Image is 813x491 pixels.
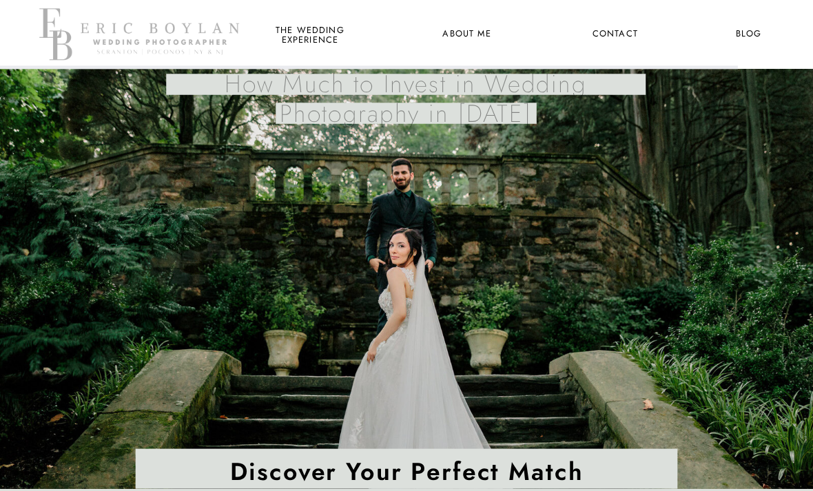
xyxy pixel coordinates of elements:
[169,70,643,137] h1: How Much to Invest in Wedding Photography in [DATE]
[273,25,347,43] a: the wedding experience
[590,25,640,43] a: Contact
[434,25,500,43] a: About Me
[723,25,774,43] a: Blog
[105,457,708,489] h2: Discover Your Perfect Match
